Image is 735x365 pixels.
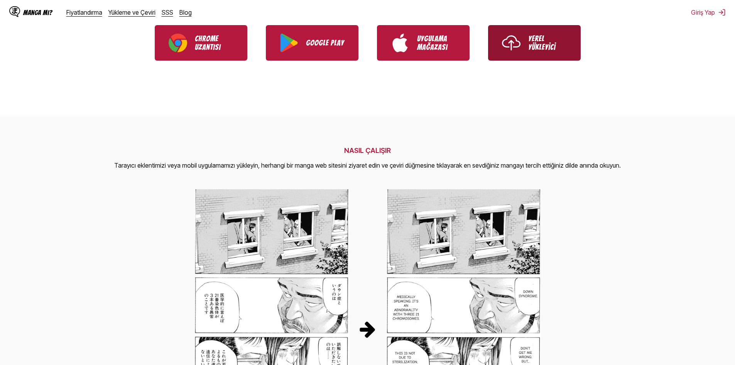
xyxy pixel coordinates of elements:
font: Uzantısı [195,43,221,51]
a: SSS [162,8,173,16]
font: Yerel Yükleyici [528,34,556,51]
a: IsManga LogoManga mı? [9,6,66,19]
a: Fiyatlandırma [66,8,102,16]
img: Google Play logosu [280,34,298,52]
font: Uygulama Mağazası [417,34,448,51]
font: Tarayıcı eklentimizi veya mobil uygulamamızı yükleyin, herhangi bir manga web sitesini ziyaret ed... [114,161,621,169]
font: Chrome [195,34,218,43]
a: Blog [179,8,192,16]
img: IsManga Logo [9,6,20,17]
font: NASIL ÇALIŞIR [344,146,391,154]
a: IsManga Chrome Uzantısını İndirin [155,25,247,61]
img: App Store logosu [391,34,409,52]
a: Yükleme ve Çeviri [108,8,155,16]
a: IsManga'yı App Store'dan indirin [377,25,470,61]
img: Çeviri Süreci Oku [358,320,377,338]
button: Giriş Yap [691,8,726,16]
font: Manga mı? [23,9,52,16]
font: Giriş Yap [691,8,715,16]
img: oturumu Kapat [718,8,726,16]
img: Yükleme simgesi [502,34,520,52]
img: Chrome logosu [169,34,187,52]
font: Google Play [306,39,344,47]
a: IsManga Yerel Yükleyiciyi Kullanın [488,25,581,61]
a: IsManga'yı Google Play'den indirin [266,25,358,61]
